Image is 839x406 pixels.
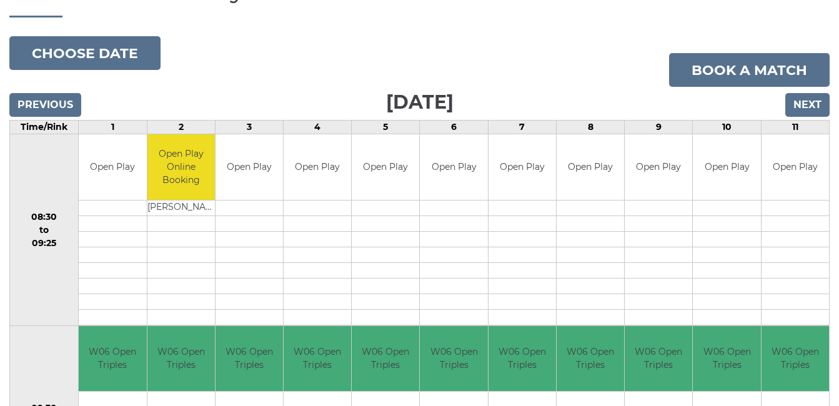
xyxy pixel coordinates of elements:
[147,326,215,392] td: W06 Open Triples
[488,121,556,134] td: 7
[79,326,146,392] td: W06 Open Triples
[693,326,760,392] td: W06 Open Triples
[785,93,830,117] input: Next
[352,121,420,134] td: 5
[284,326,351,392] td: W06 Open Triples
[693,121,761,134] td: 10
[9,36,161,70] button: Choose date
[10,134,79,326] td: 08:30 to 09:25
[147,200,215,215] td: [PERSON_NAME]
[489,134,556,200] td: Open Play
[352,326,419,392] td: W06 Open Triples
[556,121,624,134] td: 8
[79,121,147,134] td: 1
[625,326,692,392] td: W06 Open Triples
[625,121,693,134] td: 9
[147,121,215,134] td: 2
[420,326,487,392] td: W06 Open Triples
[693,134,760,200] td: Open Play
[762,326,829,392] td: W06 Open Triples
[557,134,624,200] td: Open Play
[489,326,556,392] td: W06 Open Triples
[761,121,829,134] td: 11
[216,326,283,392] td: W06 Open Triples
[215,121,283,134] td: 3
[284,121,352,134] td: 4
[9,93,81,117] input: Previous
[216,134,283,200] td: Open Play
[352,134,419,200] td: Open Play
[669,53,830,87] a: Book a match
[79,134,146,200] td: Open Play
[762,134,829,200] td: Open Play
[420,121,488,134] td: 6
[10,121,79,134] td: Time/Rink
[284,134,351,200] td: Open Play
[420,134,487,200] td: Open Play
[557,326,624,392] td: W06 Open Triples
[147,134,215,200] td: Open Play Online Booking
[625,134,692,200] td: Open Play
